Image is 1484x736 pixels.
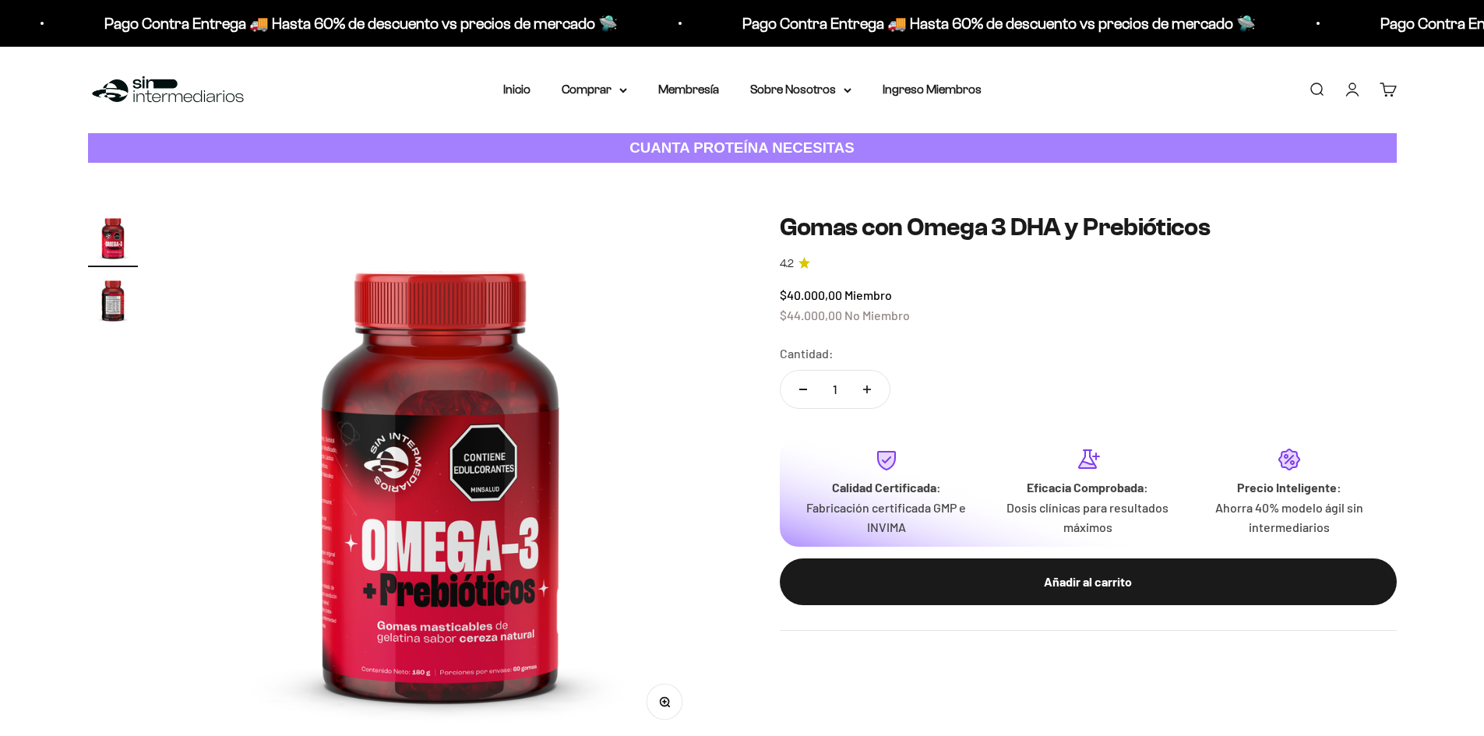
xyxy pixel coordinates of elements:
[503,83,531,96] a: Inicio
[1237,480,1341,495] strong: Precio Inteligente:
[832,480,941,495] strong: Calidad Certificada:
[780,255,1397,273] a: 4.24.2 de 5.0 estrellas
[1201,498,1378,537] p: Ahorra 40% modelo ágil sin intermediarios
[780,287,842,302] span: $40.000,00
[658,83,719,96] a: Membresía
[780,558,1397,605] button: Añadir al carrito
[844,287,892,302] span: Miembro
[509,11,1022,36] p: Pago Contra Entrega 🚚 Hasta 60% de descuento vs precios de mercado 🛸
[562,79,627,100] summary: Comprar
[750,79,851,100] summary: Sobre Nosotros
[781,371,826,408] button: Reducir cantidad
[88,133,1397,164] a: CUANTA PROTEÍNA NECESITAS
[999,498,1176,537] p: Dosis clínicas para resultados máximos
[88,275,138,325] img: Gomas con Omega 3 DHA y Prebióticos
[780,213,1397,242] h1: Gomas con Omega 3 DHA y Prebióticos
[88,213,138,262] img: Gomas con Omega 3 DHA y Prebióticos
[1027,480,1148,495] strong: Eficacia Comprobada:
[883,83,982,96] a: Ingreso Miembros
[629,139,855,156] strong: CUANTA PROTEÍNA NECESITAS
[844,371,890,408] button: Aumentar cantidad
[798,498,975,537] p: Fabricación certificada GMP e INVIMA
[780,343,834,364] label: Cantidad:
[844,308,910,322] span: No Miembro
[88,275,138,329] button: Ir al artículo 2
[780,308,842,322] span: $44.000,00
[88,213,138,267] button: Ir al artículo 1
[780,255,794,273] span: 4.2
[811,572,1366,592] div: Añadir al carrito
